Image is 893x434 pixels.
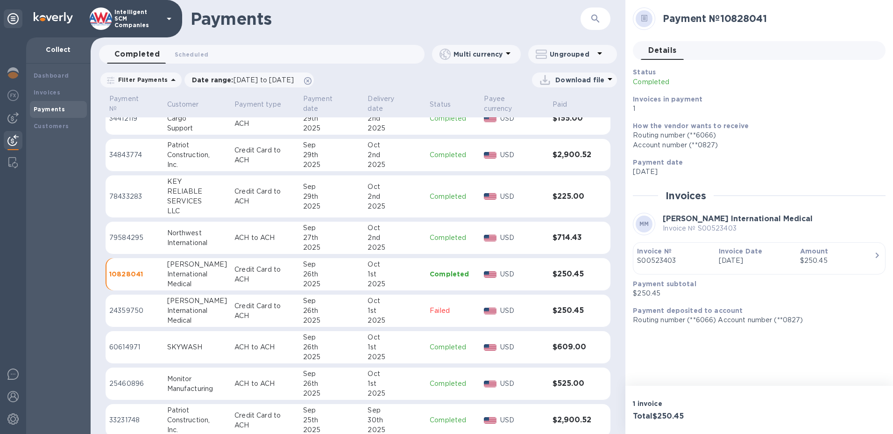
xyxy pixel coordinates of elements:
div: 2025 [303,160,361,170]
p: USD [500,114,545,123]
div: Oct [368,369,422,379]
b: Customers [34,123,69,130]
b: Invoices in payment [633,95,702,103]
p: 1 [633,104,878,114]
div: 2025 [368,123,422,133]
div: 1st [368,342,422,352]
p: 34843774 [109,150,160,160]
div: Oct [368,260,422,269]
div: 26th [303,342,361,352]
span: Details [648,44,676,57]
div: Sep [303,333,361,342]
b: MM [639,220,649,227]
p: Paid [553,100,567,109]
div: 29th [303,150,361,160]
p: USD [500,150,545,160]
h2: Invoices [666,190,706,202]
p: Completed [430,233,476,243]
div: 26th [303,269,361,279]
p: Credit Card to ACH [234,109,296,129]
div: 2nd [368,150,422,160]
p: USD [500,269,545,279]
b: Payment deposited to account [633,307,743,314]
p: 25460896 [109,379,160,389]
img: Logo [34,12,73,23]
div: Sep [303,405,361,415]
h3: $2,900.52 [553,151,592,159]
p: Date range : [192,75,298,85]
p: [DATE] [719,256,793,266]
div: Sep [368,405,422,415]
span: Payment date [303,94,361,114]
div: Medical [167,316,227,325]
div: 2025 [368,202,422,211]
div: Construction, [167,150,227,160]
button: Invoice №S00523403Invoice Date[DATE]Amount$250.45 [633,242,886,275]
div: 2nd [368,114,422,123]
div: 1st [368,379,422,389]
p: 79584295 [109,233,160,243]
div: 27th [303,233,361,243]
h3: Total $250.45 [633,412,755,421]
img: USD [484,344,496,351]
p: 60614971 [109,342,160,352]
b: [PERSON_NAME] International Medical [663,214,813,223]
div: Sep [303,182,361,192]
div: Patriot [167,405,227,415]
div: SERVICES [167,196,227,206]
p: Payment date [303,94,348,114]
div: 2025 [368,279,422,289]
span: Scheduled [175,50,208,59]
div: Manufacturing [167,384,227,394]
div: International [167,238,227,248]
b: Payments [34,106,65,113]
p: 10828041 [109,269,160,279]
b: How the vendor wants to receive [633,122,749,130]
div: 2025 [303,352,361,362]
p: Delivery date [368,94,410,114]
b: Status [633,68,656,76]
p: 78433283 [109,192,160,202]
p: Credit Card to ACH [234,187,296,206]
p: USD [500,342,545,352]
p: [DATE] [633,167,878,177]
div: Medical [167,279,227,289]
p: Payee currency [484,94,533,114]
span: Customer [167,100,211,109]
p: Credit Card to ACH [234,265,296,284]
p: USD [500,192,545,202]
img: USD [484,235,496,241]
p: USD [500,233,545,243]
p: 24359750 [109,306,160,316]
div: [PERSON_NAME] [167,260,227,269]
p: ACH to ACH [234,233,296,243]
div: Unpin categories [4,9,22,28]
b: Payment date [633,159,683,166]
span: Payee currency [484,94,545,114]
div: 2025 [368,316,422,325]
div: Monitor [167,374,227,384]
p: ACH to ACH [234,379,296,389]
div: Cargo [167,114,227,123]
span: Delivery date [368,94,422,114]
p: Completed [430,114,476,123]
div: 2025 [368,352,422,362]
div: 1st [368,306,422,316]
div: Routing number (**6066) [633,130,878,140]
p: Failed [430,306,476,316]
h2: Payment № 10828041 [663,13,878,24]
h3: $225.00 [553,192,592,201]
p: Status [430,100,451,109]
div: Sep [303,369,361,379]
div: Sep [303,296,361,306]
div: 30th [368,415,422,425]
div: KEY [167,177,227,187]
div: 26th [303,379,361,389]
p: Payment № [109,94,148,114]
div: SKYWASH [167,342,227,352]
p: Download file [555,75,604,85]
div: 2025 [368,160,422,170]
b: Invoice № [637,247,671,255]
p: USD [500,415,545,425]
div: [PERSON_NAME] [167,296,227,306]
